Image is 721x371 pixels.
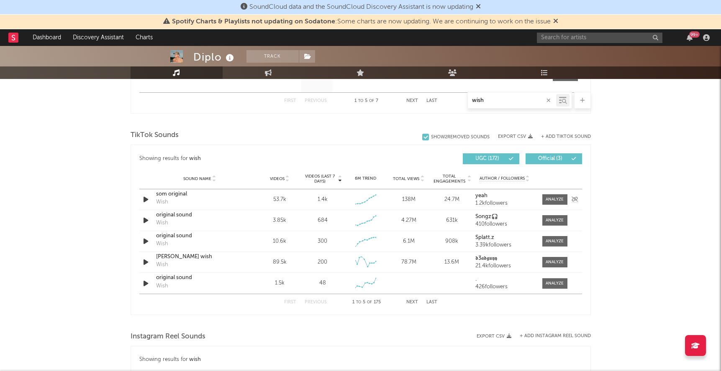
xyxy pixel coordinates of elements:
div: 908k [432,237,471,246]
div: Wish [156,261,168,269]
button: Last [426,300,437,305]
div: 21.4k followers [475,263,534,269]
div: wish [189,355,201,365]
a: original sound [156,211,244,219]
div: 10.6k [260,237,299,246]
div: 684 [318,216,328,225]
button: + Add TikTok Sound [533,135,591,139]
div: Wish [156,240,168,248]
span: SoundCloud data and the SoundCloud Discovery Assistant is now updating [249,4,473,10]
input: Search for artists [537,33,662,43]
strong: . [475,277,477,282]
span: Official ( 3 ) [531,156,570,161]
div: 631k [432,216,471,225]
div: 24.7M [432,196,471,204]
strong: Splatt.z [475,235,494,240]
span: : Some charts are now updating. We are continuing to work on the issue [172,18,551,25]
span: Dismiss [476,4,481,10]
button: Track [246,50,299,63]
div: + Add Instagram Reel Sound [511,334,591,338]
span: Total Views [393,176,419,181]
div: 3.85k [260,216,299,225]
div: 138M [389,196,428,204]
a: yeah [475,193,534,199]
div: 13.6M [432,258,471,267]
a: Splatt.z [475,235,534,241]
div: 48 [319,279,326,287]
div: 1.4k [318,196,328,204]
div: 1 5 175 [344,297,390,307]
div: Show 2 Removed Sounds [431,135,490,140]
div: Wish [156,282,168,290]
div: Wish [156,219,168,227]
div: 99 + [689,31,700,38]
span: Dismiss [553,18,558,25]
span: Author / Followers [480,176,525,181]
div: 410 followers [475,221,534,227]
strong: yeah [475,193,488,198]
a: original sound [156,232,244,240]
span: Spotify Charts & Playlists not updating on Sodatone [172,18,335,25]
a: Charts [130,29,159,46]
strong: Songz🎧 [475,214,498,219]
div: 1.2k followers [475,201,534,206]
a: original sound [156,274,244,282]
span: of [367,300,372,304]
a: Dashboard [27,29,67,46]
div: Diplo [193,50,236,64]
a: som original [156,190,244,198]
span: Videos (last 7 days) [303,174,337,184]
span: UGC ( 172 ) [468,156,507,161]
button: Export CSV [498,134,533,139]
div: 53.7k [260,196,299,204]
div: 6.1M [389,237,428,246]
div: 78.7M [389,258,428,267]
button: + Add Instagram Reel Sound [520,334,591,338]
button: Official(3) [526,153,582,164]
div: 4.27M [389,216,428,225]
a: [PERSON_NAME] wish [156,253,244,261]
a: Discovery Assistant [67,29,130,46]
div: Wish [156,198,168,206]
button: 99+ [687,34,693,41]
div: wish [189,154,201,164]
button: Next [406,300,418,305]
button: Previous [305,300,327,305]
span: Videos [270,176,285,181]
span: Total Engagements [432,174,466,184]
div: Showing results for [139,355,582,365]
input: Search by song name or URL [468,97,556,104]
button: Export CSV [477,334,511,339]
button: + Add TikTok Sound [541,135,591,139]
div: 6M Trend [346,175,385,182]
div: 89.5k [260,258,299,267]
span: Sound Name [183,176,211,181]
div: 300 [318,237,327,246]
span: Instagram Reel Sounds [131,332,205,342]
div: 3.39k followers [475,242,534,248]
a: . [475,277,534,282]
div: 200 [318,258,327,267]
span: TikTok Sounds [131,130,179,140]
button: First [284,300,296,305]
div: 426 followers [475,284,534,290]
div: Showing results for [139,153,361,164]
span: to [356,300,361,304]
a: 𝖉3𝖆𝖉𝖌𝖚𝖞𝖞 [475,256,534,262]
button: UGC(172) [463,153,519,164]
a: Songz🎧 [475,214,534,220]
div: 1.5k [260,279,299,287]
strong: 𝖉3𝖆𝖉𝖌𝖚𝖞𝖞 [475,256,497,261]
